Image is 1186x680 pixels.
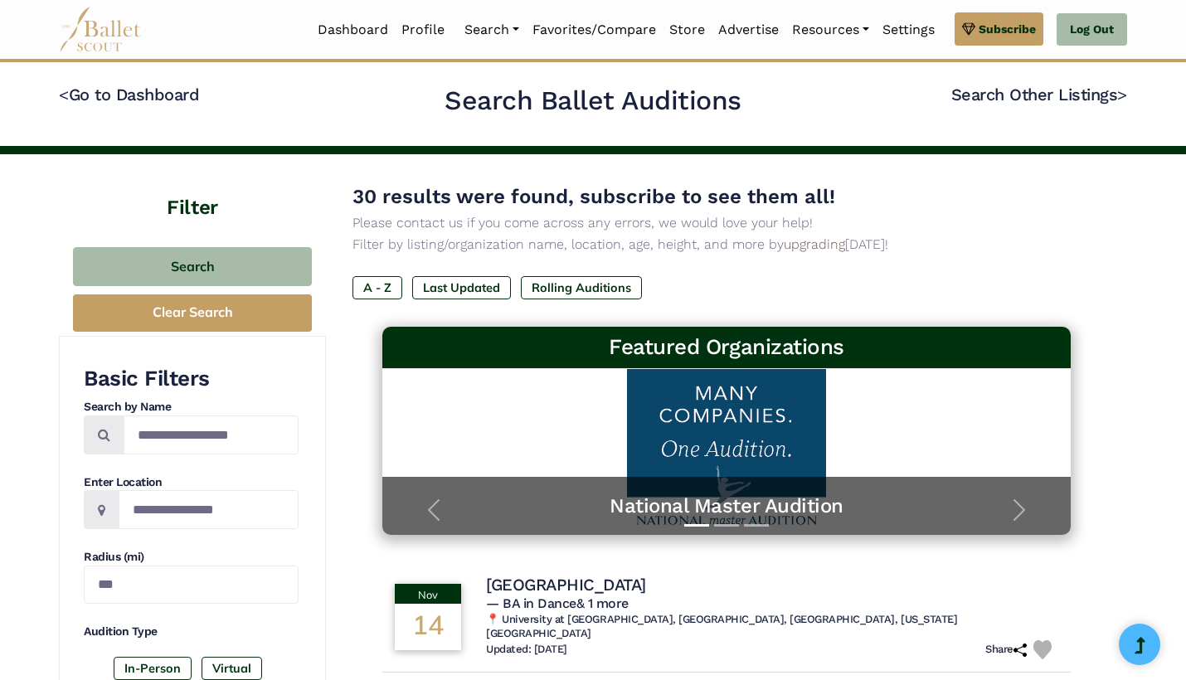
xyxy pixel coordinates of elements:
h4: Enter Location [84,474,299,491]
a: Store [663,12,712,47]
button: Clear Search [73,294,312,332]
h3: Featured Organizations [396,333,1057,362]
h6: Share [985,643,1027,657]
img: gem.svg [962,20,975,38]
button: Slide 2 [714,516,739,535]
label: A - Z [352,276,402,299]
button: Search [73,247,312,286]
h2: Search Ballet Auditions [445,84,741,119]
a: Dashboard [311,12,395,47]
h6: 📍 University at [GEOGRAPHIC_DATA], [GEOGRAPHIC_DATA], [GEOGRAPHIC_DATA], [US_STATE][GEOGRAPHIC_DATA] [486,613,1058,641]
a: Log Out [1057,13,1127,46]
span: 30 results were found, subscribe to see them all! [352,185,835,208]
h4: Audition Type [84,624,299,640]
button: Slide 1 [684,516,709,535]
label: Rolling Auditions [521,276,642,299]
p: Please contact us if you come across any errors, we would love your help! [352,212,1101,234]
input: Location [119,490,299,529]
button: Slide 3 [744,516,769,535]
h4: Filter [59,154,326,222]
label: Virtual [202,657,262,680]
a: Settings [876,12,941,47]
div: Nov [395,584,461,604]
h4: [GEOGRAPHIC_DATA] [486,574,646,595]
a: Advertise [712,12,785,47]
a: Resources [785,12,876,47]
p: Filter by listing/organization name, location, age, height, and more by [DATE]! [352,234,1101,255]
h3: Basic Filters [84,365,299,393]
a: Favorites/Compare [526,12,663,47]
input: Search by names... [124,415,299,454]
a: upgrading [784,236,845,252]
h4: Radius (mi) [84,549,299,566]
div: 14 [395,604,461,650]
a: Search [458,12,526,47]
a: Subscribe [955,12,1043,46]
code: > [1117,84,1127,104]
h6: Updated: [DATE] [486,643,567,657]
a: Search Other Listings> [951,85,1127,104]
code: < [59,84,69,104]
label: In-Person [114,657,192,680]
a: & 1 more [576,595,629,611]
h4: Search by Name [84,399,299,415]
a: National Master Audition [399,493,1054,519]
span: Subscribe [979,20,1036,38]
a: Profile [395,12,451,47]
label: Last Updated [412,276,511,299]
span: — BA in Dance [486,595,629,611]
a: <Go to Dashboard [59,85,199,104]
